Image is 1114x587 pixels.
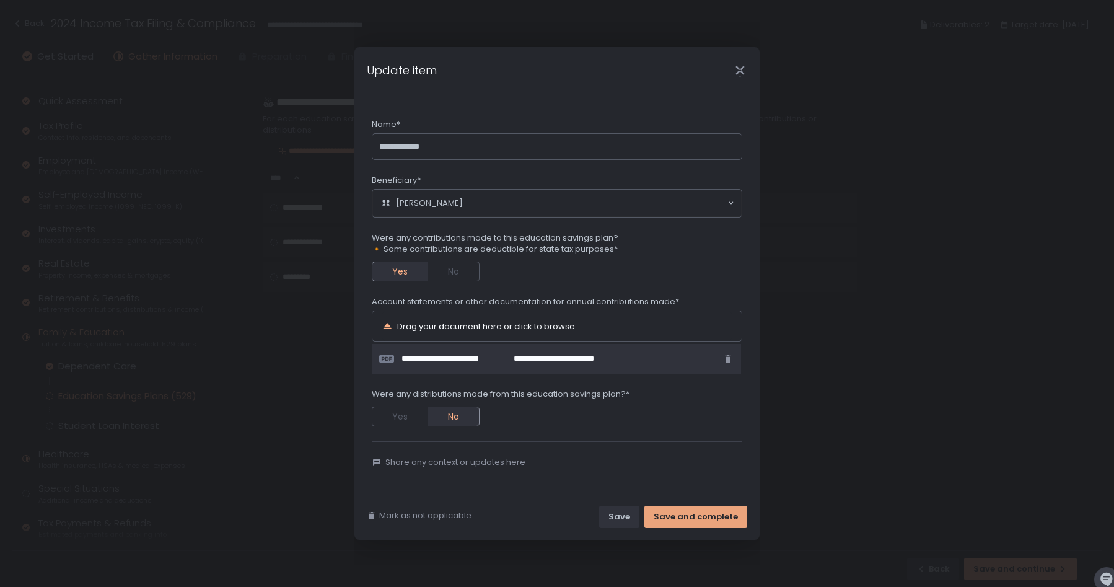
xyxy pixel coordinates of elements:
div: Drag your document here or click to browse [397,322,575,330]
span: Were any contributions made to this education savings plan? [372,232,618,244]
div: Save and complete [654,511,738,523]
div: Search for option [372,190,742,217]
span: Account statements or other documentation for annual contributions made* [372,296,679,307]
button: Yes [372,262,428,281]
button: No [428,407,480,426]
span: Were any distributions made from this education savings plan?* [372,389,629,400]
div: Close [720,63,760,77]
div: Save [608,511,630,523]
button: Save [599,506,639,528]
h1: Update item [367,62,437,79]
span: 🔸 Some contributions are deductible for state tax purposes* [372,244,618,255]
span: Beneficiary* [372,175,421,186]
span: Name* [372,119,400,130]
button: Mark as not applicable [367,510,471,521]
span: [PERSON_NAME] [396,198,463,209]
button: No [428,262,480,281]
button: Yes [372,407,428,426]
span: Share any context or updates here [385,457,525,468]
span: Mark as not applicable [379,510,471,521]
input: Search for option [463,197,727,210]
button: Save and complete [644,506,747,528]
